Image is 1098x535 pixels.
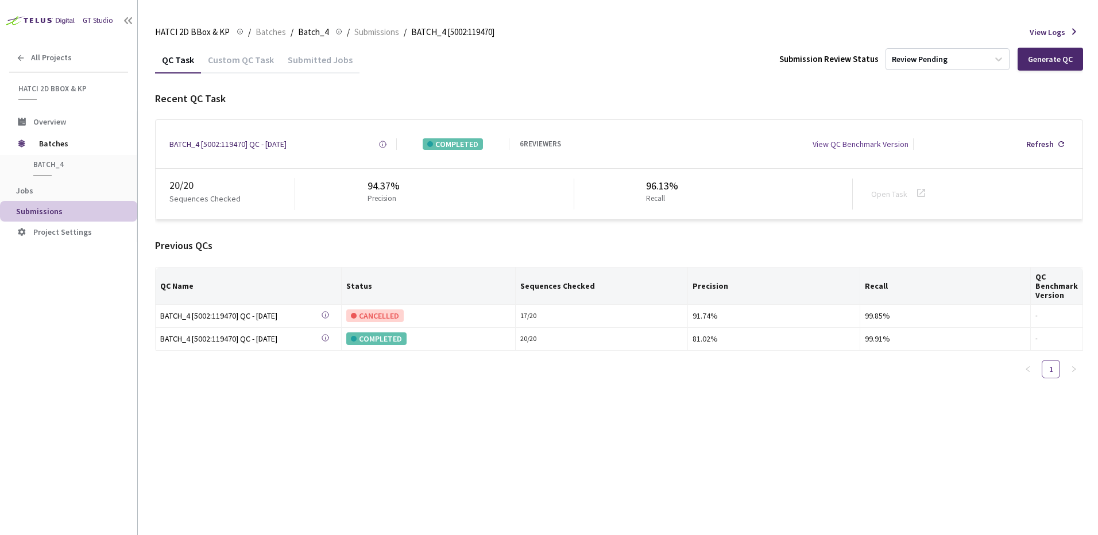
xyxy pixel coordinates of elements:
[346,309,404,322] div: CANCELLED
[39,132,118,155] span: Batches
[16,185,33,196] span: Jobs
[291,25,293,39] li: /
[156,267,342,305] th: QC Name
[31,53,72,63] span: All Projects
[155,25,230,39] span: HATCI 2D BBox & KP
[201,54,281,73] div: Custom QC Task
[1031,267,1083,305] th: QC Benchmark Version
[404,25,407,39] li: /
[298,25,328,39] span: Batch_4
[520,334,683,344] div: 20 / 20
[688,267,860,305] th: Precision
[1026,138,1054,150] div: Refresh
[1030,26,1065,38] span: View Logs
[1042,360,1060,378] a: 1
[871,189,907,199] a: Open Task
[169,178,295,193] div: 20 / 20
[16,206,63,216] span: Submissions
[646,193,674,204] p: Recall
[1035,311,1078,321] div: -
[1070,366,1077,373] span: right
[693,332,855,345] div: 81.02%
[160,309,321,323] a: BATCH_4 [5002:119470] QC - [DATE]
[1028,55,1073,64] div: Generate QC
[346,332,407,345] div: COMPLETED
[354,25,399,39] span: Submissions
[83,15,113,26] div: GT Studio
[169,138,287,150] a: BATCH_4 [5002:119470] QC - [DATE]
[860,267,1031,305] th: Recall
[779,53,879,65] div: Submission Review Status
[1065,360,1083,378] button: right
[347,25,350,39] li: /
[160,309,321,322] div: BATCH_4 [5002:119470] QC - [DATE]
[368,179,401,193] div: 94.37%
[865,332,1026,345] div: 99.91%
[18,84,121,94] span: HATCI 2D BBox & KP
[411,25,494,39] span: BATCH_4 [5002:119470]
[155,238,1083,253] div: Previous QCs
[813,138,908,150] div: View QC Benchmark Version
[1035,334,1078,344] div: -
[892,54,948,65] div: Review Pending
[256,25,286,39] span: Batches
[1019,360,1037,378] button: left
[865,309,1026,322] div: 99.85%
[516,267,688,305] th: Sequences Checked
[342,267,516,305] th: Status
[33,117,66,127] span: Overview
[33,227,92,237] span: Project Settings
[693,309,855,322] div: 91.74%
[352,25,401,38] a: Submissions
[1024,366,1031,373] span: left
[281,54,359,73] div: Submitted Jobs
[1019,360,1037,378] li: Previous Page
[155,91,1083,106] div: Recent QC Task
[169,193,241,204] p: Sequences Checked
[33,160,118,169] span: Batch_4
[253,25,288,38] a: Batches
[160,332,321,345] div: BATCH_4 [5002:119470] QC - [DATE]
[520,311,683,321] div: 17 / 20
[423,138,483,150] div: COMPLETED
[155,54,201,73] div: QC Task
[248,25,251,39] li: /
[1042,360,1060,378] li: 1
[160,332,321,346] a: BATCH_4 [5002:119470] QC - [DATE]
[646,179,678,193] div: 96.13%
[1065,360,1083,378] li: Next Page
[368,193,396,204] p: Precision
[520,139,561,150] div: 6 REVIEWERS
